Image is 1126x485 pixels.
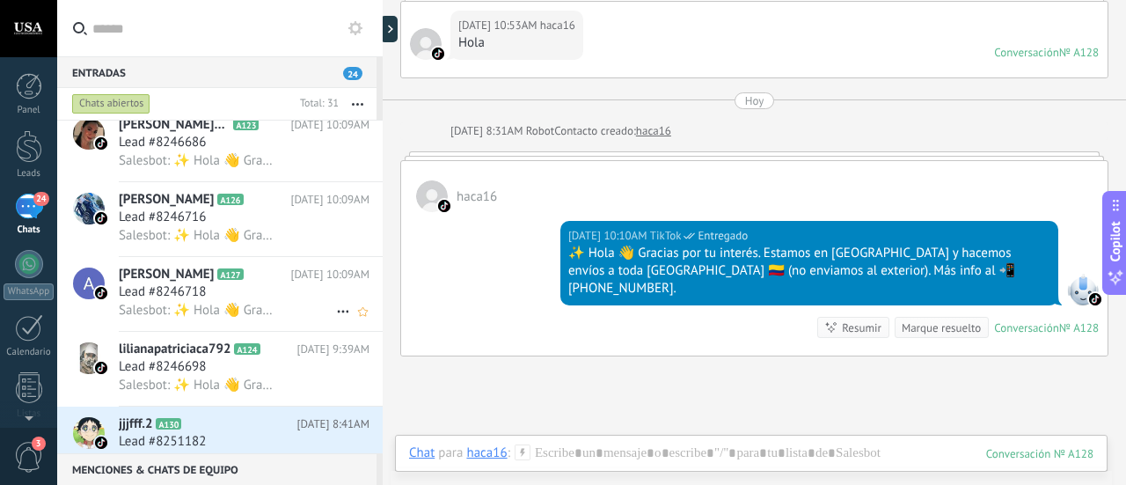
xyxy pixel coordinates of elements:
[4,105,55,116] div: Panel
[119,415,152,433] span: jjjfff.2
[290,266,369,283] span: [DATE] 10:09AM
[290,116,369,134] span: [DATE] 10:09AM
[458,34,575,52] div: Hola
[4,347,55,358] div: Calendario
[380,16,398,42] div: Mostrar
[540,17,575,34] span: haca16
[568,227,650,245] div: [DATE] 10:10AM
[438,445,463,462] span: para
[1059,45,1099,60] div: № A128
[636,122,671,140] a: haca16
[1089,293,1101,305] img: tiktok_kommo.svg
[902,320,981,336] div: Marque resuelto
[57,453,377,485] div: Menciones & Chats de equipo
[72,93,150,114] div: Chats abiertos
[745,92,764,109] div: Hoy
[466,445,507,460] div: haca16
[119,358,206,376] span: Lead #8246698
[119,377,273,393] span: Salesbot: ✨ Hola 👋 Gracias por tu interés. Estamos en [GEOGRAPHIC_DATA] y hacemos envíos a toda [...
[57,257,383,331] a: avataricon[PERSON_NAME]A127[DATE] 10:09AMLead #8246718Salesbot: ✨ Hola 👋 Gracias por tu interés. ...
[1059,320,1099,335] div: № A128
[458,17,540,34] div: [DATE] 10:53AM
[290,191,369,209] span: [DATE] 10:09AM
[410,28,442,60] span: haca16
[526,123,554,138] span: Robot
[432,48,444,60] img: tiktok_kommo.svg
[508,445,510,462] span: :
[119,227,273,244] span: Salesbot: ✨ Hola 👋 Gracias por tu interés. Estamos en [GEOGRAPHIC_DATA] y hacemos envíos a toda [...
[33,192,48,206] span: 24
[57,56,377,88] div: Entradas
[217,194,243,205] span: A126
[297,415,369,433] span: [DATE] 8:41AM
[57,332,383,406] a: avatariconlilianapatriciaca792A124[DATE] 9:39AMLead #8246698Salesbot: ✨ Hola 👋 Gracias por tu int...
[438,200,450,212] img: tiktok_kommo.svg
[119,452,260,468] span: Hi, can I get pricing info?
[450,122,526,140] div: [DATE] 8:31AM
[119,191,214,209] span: [PERSON_NAME]
[994,45,1059,60] div: Conversación
[32,437,46,451] span: 3
[95,362,107,374] img: icon
[554,122,636,140] div: Contacto creado:
[297,341,369,358] span: [DATE] 9:39AM
[4,224,55,236] div: Chats
[57,182,383,256] a: avataricon[PERSON_NAME]A126[DATE] 10:09AMLead #8246716Salesbot: ✨ Hola 👋 Gracias por tu interés. ...
[986,446,1093,461] div: 128
[343,67,362,80] span: 24
[57,107,383,181] a: avataricon[PERSON_NAME]❤️‍A123[DATE] 10:09AMLead #8246686Salesbot: ✨ Hola 👋 Gracias por tu interé...
[4,168,55,180] div: Leads
[698,227,748,245] span: Entregado
[568,245,1050,298] div: ✨ Hola 👋 Gracias por tu interés. Estamos en [GEOGRAPHIC_DATA] y hacemos envíos a toda [GEOGRAPHIC...
[119,266,214,283] span: [PERSON_NAME]
[994,320,1059,335] div: Conversación
[119,209,206,226] span: Lead #8246716
[119,152,273,169] span: Salesbot: ✨ Hola 👋 Gracias por tu interés. Estamos en [GEOGRAPHIC_DATA] y hacemos envíos a toda [...
[119,283,206,301] span: Lead #8246718
[95,437,107,449] img: icon
[842,320,881,336] div: Resumir
[233,119,259,130] span: A123
[217,268,243,280] span: A127
[4,283,54,300] div: WhatsApp
[234,343,260,355] span: A124
[156,418,181,430] span: A130
[416,180,448,212] span: haca16
[119,302,273,319] span: Salesbot: ✨ Hola 👋 Gracias por tu interés. Estamos en [GEOGRAPHIC_DATA] y hacemos envíos a toda [...
[1107,221,1124,261] span: Copilot
[119,341,230,358] span: lilianapatriciaca792
[293,95,339,113] div: Total: 31
[119,116,230,134] span: [PERSON_NAME]❤️‍
[119,433,206,451] span: Lead #8251182
[1067,274,1099,305] span: TikTok
[95,287,107,299] img: icon
[95,212,107,224] img: icon
[119,134,206,151] span: Lead #8246686
[95,137,107,150] img: icon
[650,227,682,245] span: TikTok
[457,188,497,205] span: haca16
[57,407,383,481] a: avatariconjjjfff.2A130[DATE] 8:41AMLead #8251182Hi, can I get pricing info?
[339,88,377,120] button: Más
